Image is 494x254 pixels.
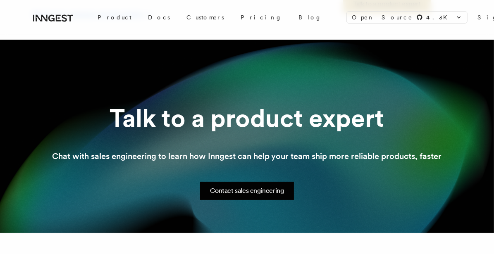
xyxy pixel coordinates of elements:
h2: Talk to a product expert [110,106,384,131]
a: Blog [290,10,330,25]
div: Product [89,10,140,25]
a: Customers [178,10,232,25]
span: 4.3 K [426,13,452,21]
p: Chat with sales engineering to learn how Inngest can help your team ship more reliable products, ... [53,150,442,162]
span: Open Source [352,13,413,21]
a: Contact sales engineering [200,182,294,200]
a: Docs [140,10,178,25]
a: Pricing [232,10,290,25]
